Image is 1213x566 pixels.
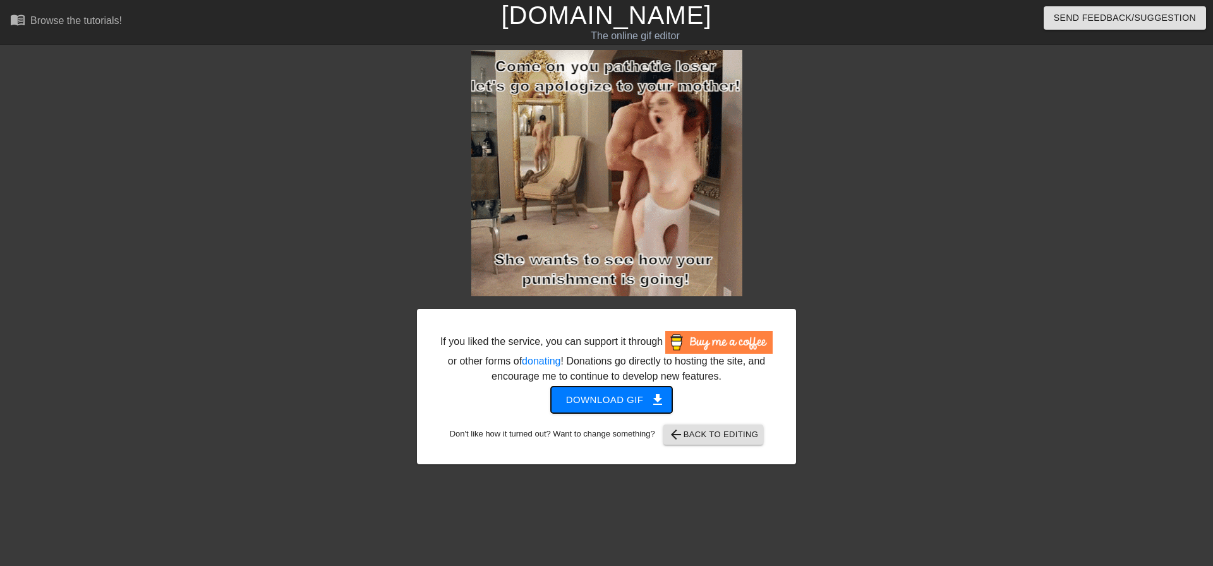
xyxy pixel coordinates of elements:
img: kGUTGjOC.gif [471,50,742,296]
a: [DOMAIN_NAME] [501,1,711,29]
span: get_app [650,392,665,407]
img: Buy Me A Coffee [665,331,773,354]
span: arrow_back [668,427,684,442]
div: Browse the tutorials! [30,15,122,26]
button: Send Feedback/Suggestion [1044,6,1206,30]
span: menu_book [10,12,25,27]
a: donating [522,356,560,366]
span: Back to Editing [668,427,759,442]
span: Send Feedback/Suggestion [1054,10,1196,26]
a: Browse the tutorials! [10,12,122,32]
a: Download gif [541,394,673,404]
div: Don't like how it turned out? Want to change something? [437,424,776,445]
span: Download gif [566,392,658,408]
button: Download gif [551,387,673,413]
div: The online gif editor [411,28,860,44]
div: If you liked the service, you can support it through or other forms of ! Donations go directly to... [439,331,774,384]
button: Back to Editing [663,424,764,445]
